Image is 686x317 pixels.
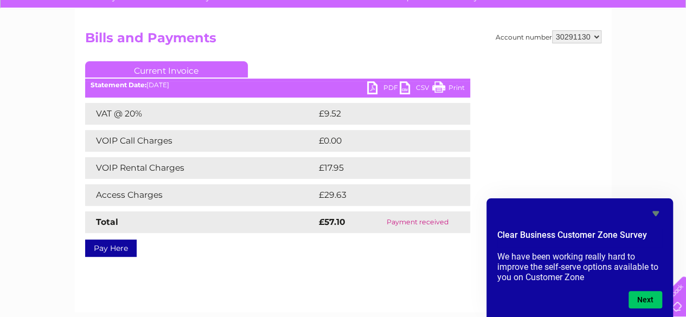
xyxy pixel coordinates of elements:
td: £9.52 [316,103,445,125]
a: Telecoms [553,46,585,54]
td: £17.95 [316,157,447,179]
div: Clear Business is a trading name of Verastar Limited (registered in [GEOGRAPHIC_DATA] No. 3667643... [87,6,600,53]
div: [DATE] [85,81,470,89]
h2: Bills and Payments [85,30,601,51]
div: Account number [496,30,601,43]
td: VOIP Rental Charges [85,157,316,179]
h2: Clear Business Customer Zone Survey [497,229,662,247]
td: Payment received [366,211,470,233]
strong: Total [96,217,118,227]
a: Energy [522,46,546,54]
b: Statement Date: [91,81,146,89]
td: VAT @ 20% [85,103,316,125]
a: PDF [367,81,400,97]
td: VOIP Call Charges [85,130,316,152]
img: logo.png [24,28,79,61]
a: Current Invoice [85,61,248,77]
a: Pay Here [85,240,137,257]
strong: £57.10 [319,217,345,227]
a: Log out [650,46,676,54]
a: 0333 014 3131 [482,5,556,19]
a: Contact [614,46,640,54]
a: Print [432,81,465,97]
td: Access Charges [85,184,316,206]
td: £0.00 [316,130,445,152]
div: Clear Business Customer Zone Survey [497,207,662,308]
a: Blog [592,46,607,54]
button: Hide survey [649,207,662,220]
a: Water [495,46,516,54]
a: CSV [400,81,432,97]
button: Next question [629,291,662,308]
td: £29.63 [316,184,448,206]
p: We have been working really hard to improve the self-serve options available to you on Customer Zone [497,251,662,282]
